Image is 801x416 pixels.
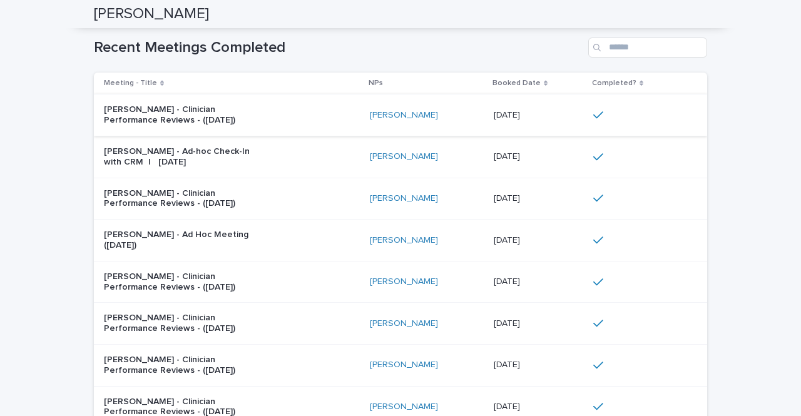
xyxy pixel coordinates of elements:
[492,76,541,90] p: Booked Date
[494,233,523,246] p: [DATE]
[370,110,438,121] a: [PERSON_NAME]
[94,303,707,345] tr: [PERSON_NAME] - Clinician Performance Reviews - ([DATE])[PERSON_NAME] [DATE][DATE]
[494,149,523,162] p: [DATE]
[494,399,523,412] p: [DATE]
[94,344,707,386] tr: [PERSON_NAME] - Clinician Performance Reviews - ([DATE])[PERSON_NAME] [DATE][DATE]
[104,271,260,293] p: [PERSON_NAME] - Clinician Performance Reviews - ([DATE])
[104,188,260,210] p: [PERSON_NAME] - Clinician Performance Reviews - ([DATE])
[104,146,260,168] p: [PERSON_NAME] - Ad-hoc Check-In with CRM | [DATE]
[494,108,523,121] p: [DATE]
[94,220,707,261] tr: [PERSON_NAME] - Ad Hoc Meeting ([DATE])[PERSON_NAME] [DATE][DATE]
[494,357,523,370] p: [DATE]
[592,76,636,90] p: Completed?
[370,318,438,329] a: [PERSON_NAME]
[94,136,707,178] tr: [PERSON_NAME] - Ad-hoc Check-In with CRM | [DATE][PERSON_NAME] [DATE][DATE]
[370,276,438,287] a: [PERSON_NAME]
[494,274,523,287] p: [DATE]
[104,355,260,376] p: [PERSON_NAME] - Clinician Performance Reviews - ([DATE])
[494,316,523,329] p: [DATE]
[104,313,260,334] p: [PERSON_NAME] - Clinician Performance Reviews - ([DATE])
[94,5,209,23] h2: [PERSON_NAME]
[370,235,438,246] a: [PERSON_NAME]
[494,191,523,204] p: [DATE]
[94,261,707,303] tr: [PERSON_NAME] - Clinician Performance Reviews - ([DATE])[PERSON_NAME] [DATE][DATE]
[104,76,157,90] p: Meeting - Title
[94,178,707,220] tr: [PERSON_NAME] - Clinician Performance Reviews - ([DATE])[PERSON_NAME] [DATE][DATE]
[104,104,260,126] p: [PERSON_NAME] - Clinician Performance Reviews - ([DATE])
[104,230,260,251] p: [PERSON_NAME] - Ad Hoc Meeting ([DATE])
[94,39,583,57] h1: Recent Meetings Completed
[370,151,438,162] a: [PERSON_NAME]
[94,94,707,136] tr: [PERSON_NAME] - Clinician Performance Reviews - ([DATE])[PERSON_NAME] [DATE][DATE]
[370,402,438,412] a: [PERSON_NAME]
[370,193,438,204] a: [PERSON_NAME]
[588,38,707,58] input: Search
[369,76,383,90] p: NPs
[370,360,438,370] a: [PERSON_NAME]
